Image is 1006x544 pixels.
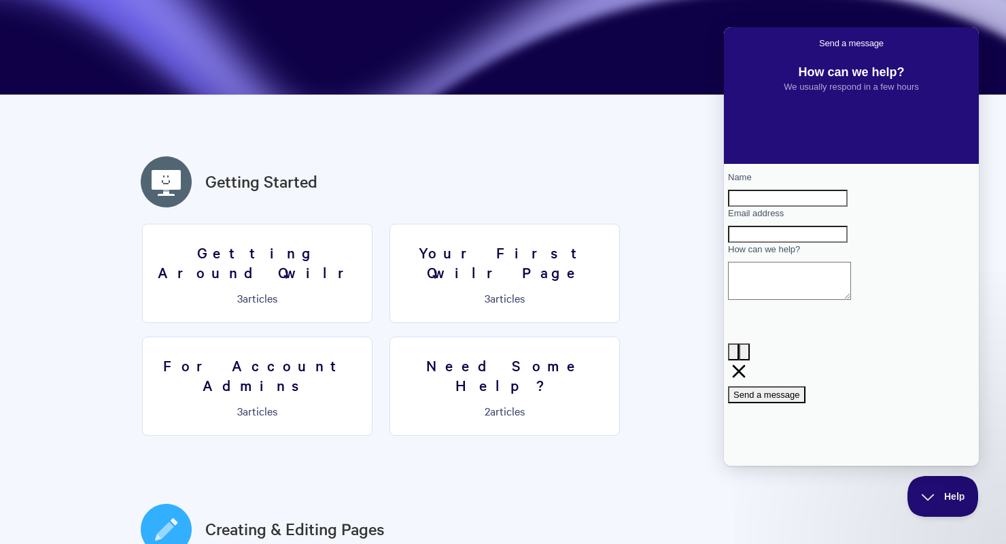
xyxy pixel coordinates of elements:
[389,224,620,323] a: Your First Qwilr Page 3articles
[151,292,364,304] p: articles
[142,224,372,323] a: Getting Around Qwilr 3articles
[907,476,979,517] iframe: Help Scout Beacon - Close
[142,337,372,436] a: For Account Admins 3articles
[398,292,611,304] p: articles
[237,403,243,418] span: 3
[485,290,490,305] span: 3
[724,27,979,466] iframe: Help Scout Beacon - Live Chat, Contact Form, and Knowledge Base
[237,290,243,305] span: 3
[398,405,611,417] p: articles
[389,337,620,436] a: Need Some Help? 2articles
[151,405,364,417] p: articles
[398,356,611,394] h3: Need Some Help?
[205,169,317,194] a: Getting Started
[398,243,611,282] h3: Your First Qwilr Page
[205,517,385,541] a: Creating & Editing Pages
[151,243,364,282] h3: Getting Around Qwilr
[151,356,364,394] h3: For Account Admins
[485,403,490,418] span: 2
